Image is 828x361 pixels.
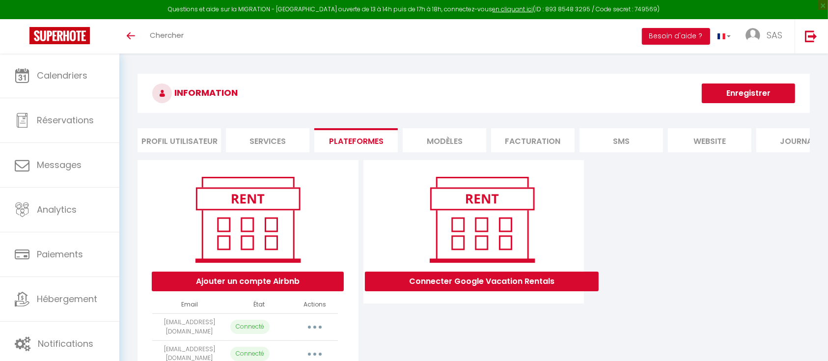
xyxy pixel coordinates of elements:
[226,128,309,152] li: Services
[142,19,191,54] a: Chercher
[37,293,97,305] span: Hébergement
[580,128,663,152] li: SMS
[642,28,710,45] button: Besoin d'aide ?
[37,114,94,126] span: Réservations
[152,313,226,340] td: [EMAIL_ADDRESS][DOMAIN_NAME]
[138,74,810,113] h3: INFORMATION
[37,203,77,216] span: Analytics
[152,296,226,313] th: Email
[365,272,599,291] button: Connecter Google Vacation Rentals
[150,30,184,40] span: Chercher
[702,83,795,103] button: Enregistrer
[403,128,486,152] li: MODÈLES
[493,5,533,13] a: en cliquant ici
[738,19,795,54] a: ... SAS
[767,29,782,41] span: SAS
[37,159,82,171] span: Messages
[138,128,221,152] li: Profil Utilisateur
[745,28,760,43] img: ...
[668,128,751,152] li: website
[38,337,93,350] span: Notifications
[314,128,398,152] li: Plateformes
[292,296,338,313] th: Actions
[230,347,270,361] p: Connecté
[226,296,291,313] th: État
[29,27,90,44] img: Super Booking
[230,320,270,334] p: Connecté
[491,128,575,152] li: Facturation
[152,272,344,291] button: Ajouter un compte Airbnb
[37,248,83,260] span: Paiements
[419,172,545,267] img: rent.png
[185,172,310,267] img: rent.png
[37,69,87,82] span: Calendriers
[805,30,817,42] img: logout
